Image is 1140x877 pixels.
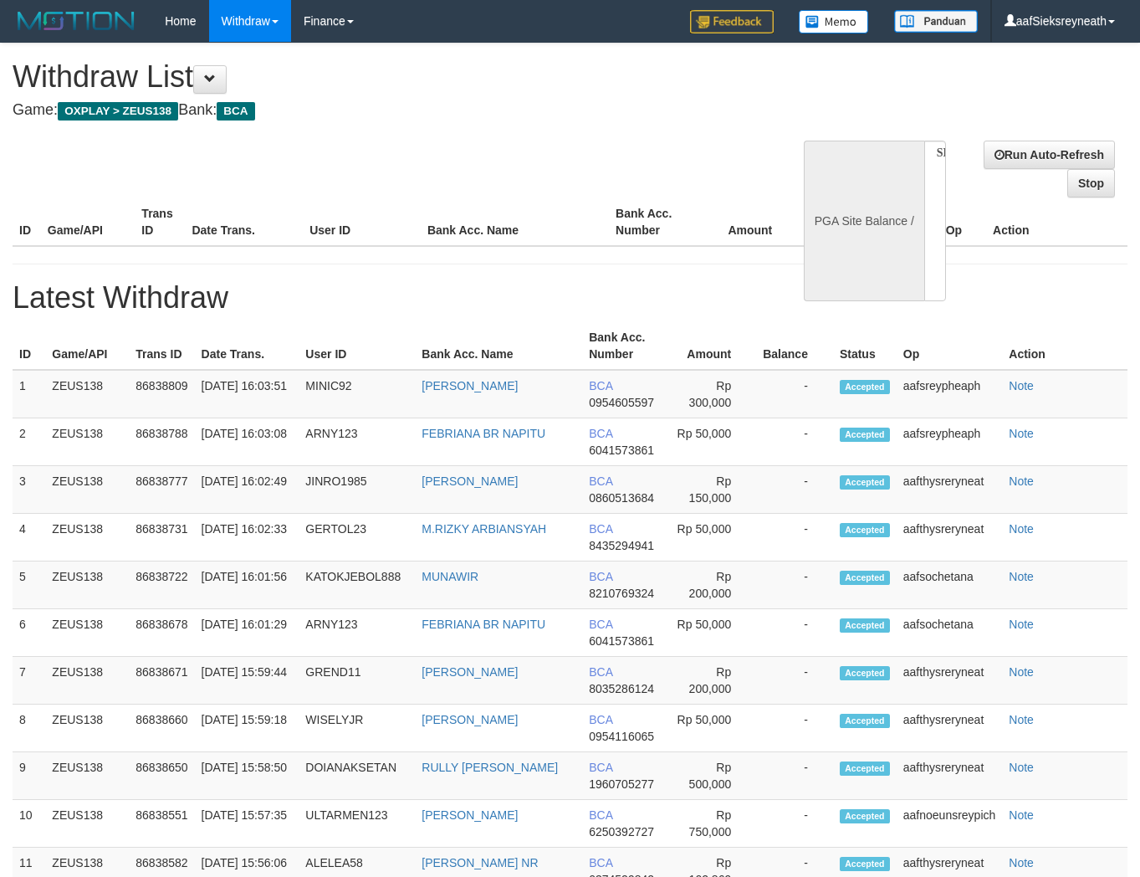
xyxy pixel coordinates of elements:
span: 6041573861 [589,444,654,457]
td: aafsochetana [897,562,1003,609]
span: BCA [589,761,612,774]
span: 8435294941 [589,539,654,552]
td: Rp 50,000 [666,705,756,752]
td: 86838660 [129,705,194,752]
th: Op [897,322,1003,370]
span: 6250392727 [589,825,654,839]
td: Rp 200,000 [666,562,756,609]
span: BCA [589,427,612,440]
td: aafthysreryneat [897,705,1003,752]
a: Run Auto-Refresh [984,141,1115,169]
td: ZEUS138 [45,418,129,466]
td: - [756,466,833,514]
th: Date Trans. [195,322,299,370]
span: 8210769324 [589,587,654,600]
span: Accepted [840,475,890,490]
th: Bank Acc. Name [421,198,609,246]
img: Feedback.jpg [690,10,774,33]
td: - [756,800,833,848]
span: BCA [589,522,612,536]
th: Amount [666,322,756,370]
span: BCA [589,856,612,869]
a: Note [1009,570,1034,583]
th: Balance [756,322,833,370]
td: JINRO1985 [299,466,415,514]
span: BCA [589,665,612,679]
td: 86838788 [129,418,194,466]
th: Date Trans. [185,198,303,246]
td: [DATE] 16:03:08 [195,418,299,466]
th: Trans ID [129,322,194,370]
a: FEBRIANA BR NAPITU [422,427,545,440]
td: 6 [13,609,45,657]
td: 10 [13,800,45,848]
td: 4 [13,514,45,562]
td: GREND11 [299,657,415,705]
td: 86838551 [129,800,194,848]
td: ULTARMEN123 [299,800,415,848]
td: Rp 150,000 [666,466,756,514]
a: FEBRIANA BR NAPITU [422,618,545,631]
td: [DATE] 15:59:44 [195,657,299,705]
td: 86838678 [129,609,194,657]
td: - [756,752,833,800]
th: Action [986,198,1127,246]
h1: Latest Withdraw [13,281,1127,315]
td: - [756,609,833,657]
td: 5 [13,562,45,609]
th: Game/API [45,322,129,370]
a: [PERSON_NAME] [422,808,518,822]
span: 0860513684 [589,491,654,505]
a: [PERSON_NAME] NR [422,856,538,869]
td: WISELYJR [299,705,415,752]
td: - [756,370,833,418]
td: ZEUS138 [45,370,129,418]
td: [DATE] 16:01:29 [195,609,299,657]
td: ZEUS138 [45,705,129,752]
th: ID [13,198,41,246]
a: Note [1009,522,1034,536]
div: PGA Site Balance / [804,141,924,301]
td: DOIANAKSETAN [299,752,415,800]
span: Accepted [840,809,890,823]
td: 86838722 [129,562,194,609]
td: 8 [13,705,45,752]
td: Rp 50,000 [666,609,756,657]
td: aafsreypheaph [897,418,1003,466]
td: ZEUS138 [45,466,129,514]
td: aafthysreryneat [897,752,1003,800]
td: 86838809 [129,370,194,418]
td: MINIC92 [299,370,415,418]
td: ZEUS138 [45,562,129,609]
img: MOTION_logo.png [13,8,140,33]
h4: Game: Bank: [13,102,744,119]
td: - [756,657,833,705]
span: BCA [589,618,612,631]
a: [PERSON_NAME] [422,474,518,488]
td: ARNY123 [299,609,415,657]
td: 86838671 [129,657,194,705]
span: Accepted [840,571,890,585]
th: Status [833,322,897,370]
td: - [756,418,833,466]
td: Rp 750,000 [666,800,756,848]
th: Amount [703,198,798,246]
td: 7 [13,657,45,705]
td: [DATE] 15:57:35 [195,800,299,848]
th: Balance [797,198,883,246]
td: GERTOL23 [299,514,415,562]
span: BCA [217,102,254,121]
span: 8035286124 [589,682,654,695]
a: Note [1009,427,1034,440]
td: Rp 50,000 [666,514,756,562]
a: Note [1009,713,1034,726]
td: aafthysreryneat [897,514,1003,562]
a: Note [1009,618,1034,631]
span: 0954116065 [589,730,654,743]
td: [DATE] 16:01:56 [195,562,299,609]
td: aafthysreryneat [897,657,1003,705]
span: BCA [589,474,612,488]
td: Rp 50,000 [666,418,756,466]
td: Rp 500,000 [666,752,756,800]
td: ARNY123 [299,418,415,466]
